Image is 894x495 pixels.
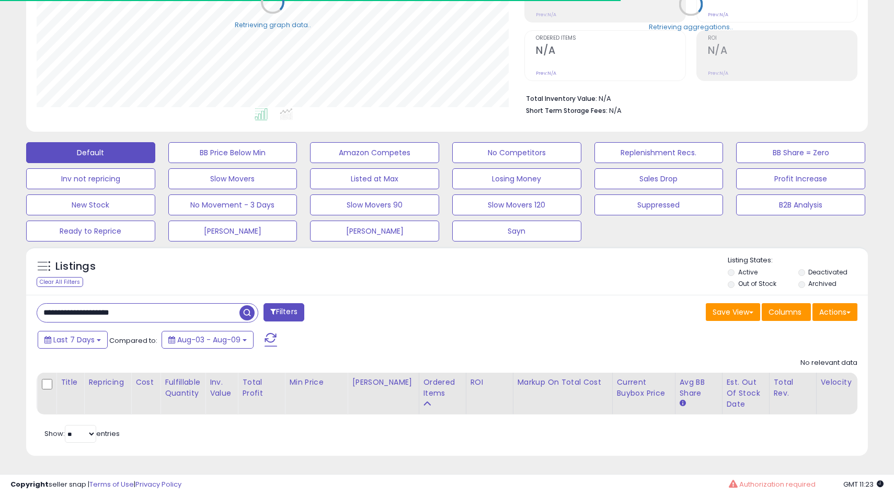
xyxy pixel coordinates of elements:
[617,377,671,399] div: Current Buybox Price
[168,194,297,215] button: No Movement - 3 Days
[263,303,304,321] button: Filters
[471,377,509,388] div: ROI
[61,377,79,388] div: Title
[168,168,297,189] button: Slow Movers
[728,256,867,266] p: Listing States:
[774,377,812,399] div: Total Rev.
[37,277,83,287] div: Clear All Filters
[10,479,49,489] strong: Copyright
[352,377,414,388] div: [PERSON_NAME]
[89,479,134,489] a: Terms of Use
[736,194,865,215] button: B2B Analysis
[88,377,127,388] div: Repricing
[680,377,718,399] div: Avg BB Share
[168,221,297,241] button: [PERSON_NAME]
[736,168,865,189] button: Profit Increase
[242,377,280,399] div: Total Profit
[10,480,181,490] div: seller snap | |
[452,168,581,189] button: Losing Money
[513,373,612,415] th: The percentage added to the cost of goods (COGS) that forms the calculator for Min & Max prices.
[808,268,847,277] label: Deactivated
[594,168,724,189] button: Sales Drop
[649,22,733,31] div: Retrieving aggregations..
[738,279,776,288] label: Out of Stock
[594,194,724,215] button: Suppressed
[739,479,816,489] span: Authorization required
[738,268,758,277] label: Active
[812,303,857,321] button: Actions
[843,479,884,489] span: 2025-08-17 11:23 GMT
[423,377,462,399] div: Ordered Items
[26,142,155,163] button: Default
[177,335,240,345] span: Aug-03 - Aug-09
[594,142,724,163] button: Replenishment Recs.
[518,377,608,388] div: Markup on Total Cost
[762,303,811,321] button: Columns
[44,429,120,439] span: Show: entries
[452,221,581,241] button: Sayn
[800,358,857,368] div: No relevant data
[135,479,181,489] a: Privacy Policy
[165,377,201,399] div: Fulfillable Quantity
[168,142,297,163] button: BB Price Below Min
[310,142,439,163] button: Amazon Competes
[38,331,108,349] button: Last 7 Days
[821,377,859,388] div: Velocity
[53,335,95,345] span: Last 7 Days
[706,303,760,321] button: Save View
[55,259,96,274] h5: Listings
[235,20,311,29] div: Retrieving graph data..
[310,168,439,189] button: Listed at Max
[808,279,836,288] label: Archived
[452,142,581,163] button: No Competitors
[210,377,233,399] div: Inv. value
[452,194,581,215] button: Slow Movers 120
[26,221,155,241] button: Ready to Reprice
[26,168,155,189] button: Inv not repricing
[310,194,439,215] button: Slow Movers 90
[769,307,801,317] span: Columns
[109,336,157,346] span: Compared to:
[680,399,686,408] small: Avg BB Share.
[310,221,439,241] button: [PERSON_NAME]
[162,331,254,349] button: Aug-03 - Aug-09
[736,142,865,163] button: BB Share = Zero
[289,377,343,388] div: Min Price
[26,194,155,215] button: New Stock
[727,377,765,410] div: Est. Out Of Stock Date
[135,377,156,388] div: Cost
